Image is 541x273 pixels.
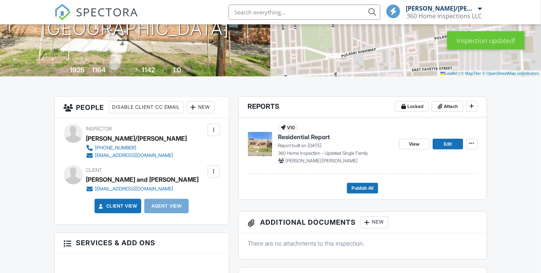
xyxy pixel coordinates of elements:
[459,71,460,76] span: |
[361,216,388,229] div: New
[86,144,181,152] a: [PHONE_NUMBER]
[125,68,140,73] span: Lot Size
[406,5,476,12] div: [PERSON_NAME]/[PERSON_NAME]
[483,71,539,76] a: © OpenStreetMap contributors
[54,4,71,21] img: The Best Home Inspection Software - Spectora
[70,66,85,74] div: 1925
[86,126,112,132] span: Inspector
[55,97,229,118] h3: People
[156,68,166,73] span: sq.ft.
[92,66,106,74] div: 1164
[86,185,193,193] a: [EMAIL_ADDRESS][DOMAIN_NAME]
[55,233,229,253] h3: Services & Add ons
[182,68,204,73] span: bathrooms
[97,202,137,210] a: Client View
[142,66,155,74] div: 1142
[86,174,199,185] div: [PERSON_NAME] and [PERSON_NAME]
[109,101,184,113] div: Disable Client CC Email
[248,239,478,248] p: There are no attachments to this inspection.
[86,152,181,159] a: [EMAIL_ADDRESS][DOMAIN_NAME]
[60,68,69,73] span: Built
[229,5,380,20] input: Search everything...
[440,71,457,76] a: Leaflet
[107,68,117,73] span: sq. ft.
[95,145,137,151] div: [PHONE_NUMBER]
[461,71,481,76] a: © MapTiler
[86,133,187,144] div: [PERSON_NAME]/[PERSON_NAME]
[54,10,139,26] a: SPECTORA
[95,152,173,159] div: [EMAIL_ADDRESS][DOMAIN_NAME]
[173,66,181,74] div: 1.0
[95,186,173,192] div: [EMAIL_ADDRESS][DOMAIN_NAME]
[447,31,525,49] div: Inspection updated!
[407,12,482,20] div: 360 Home Inspections LLC
[76,4,139,20] span: SPECTORA
[239,212,487,233] h3: Additional Documents
[86,167,103,173] span: Client
[187,101,215,113] div: New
